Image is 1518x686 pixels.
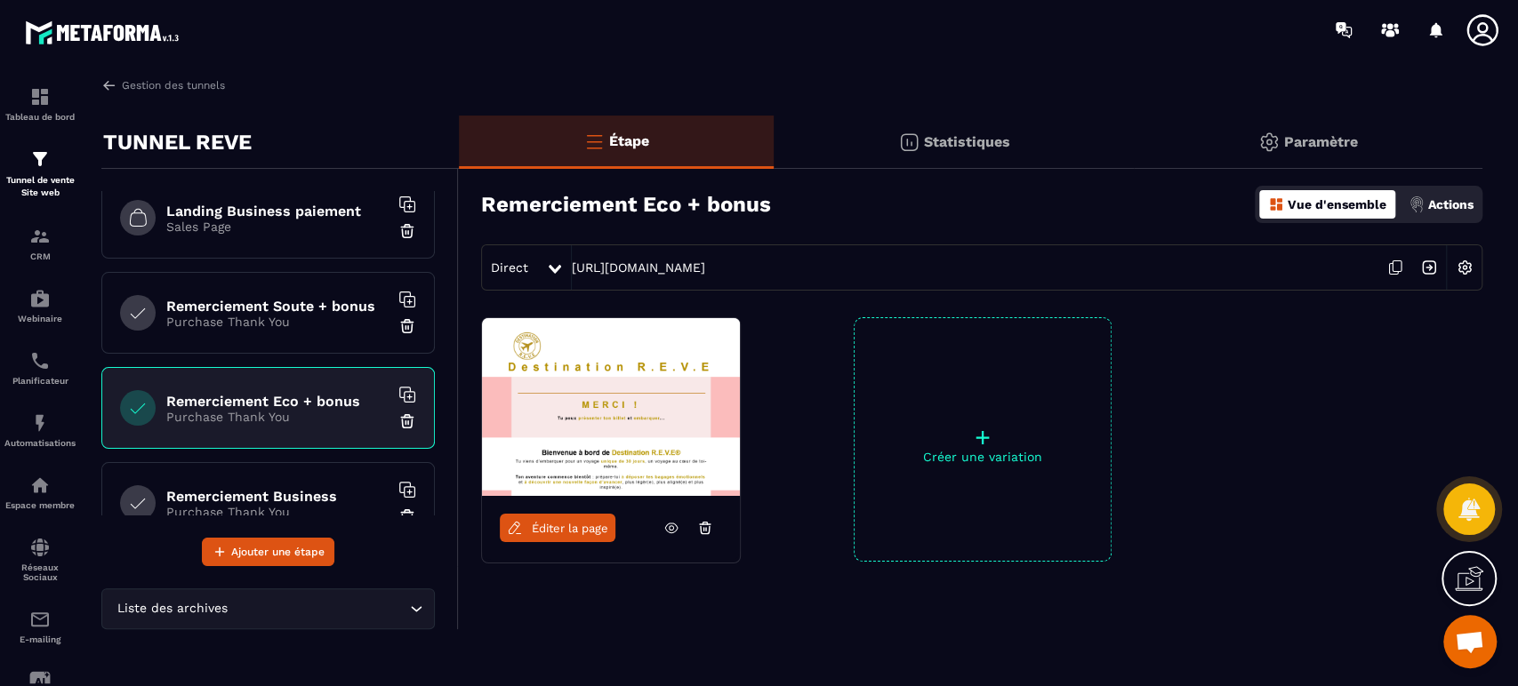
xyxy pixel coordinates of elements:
p: + [855,425,1111,450]
p: TUNNEL REVE [103,124,252,160]
p: Tunnel de vente Site web [4,174,76,199]
div: Ouvrir le chat [1443,615,1497,668]
img: trash [398,412,416,430]
p: Purchase Thank You [166,505,389,519]
img: formation [29,148,51,170]
img: setting-w.858f3a88.svg [1448,251,1482,284]
img: arrow-next.bcc2205e.svg [1412,251,1446,284]
img: automations [29,412,51,434]
p: Réseaux Sociaux [4,562,76,582]
h6: Remerciement Eco + bonus [166,393,389,410]
img: social-network [29,537,51,558]
span: Direct [491,260,528,275]
img: formation [29,86,51,108]
a: automationsautomationsAutomatisations [4,399,76,461]
p: Vue d'ensemble [1288,197,1386,211]
a: [URL][DOMAIN_NAME] [572,260,705,275]
h6: Landing Business paiement [166,203,389,219]
img: formation [29,226,51,247]
a: Éditer la page [500,514,615,542]
p: Étape [609,132,649,149]
img: scheduler [29,350,51,371]
h6: Remerciement Soute + bonus [166,298,389,315]
span: Liste des archives [113,599,231,618]
button: Ajouter une étape [202,538,334,566]
input: Search for option [231,599,406,618]
p: Purchase Thank You [166,315,389,329]
img: image [482,318,740,496]
a: Gestion des tunnels [101,77,225,93]
img: setting-gr.5f69749f.svg [1258,132,1280,153]
p: Actions [1428,197,1474,211]
a: formationformationCRM [4,212,76,275]
img: automations [29,288,51,309]
p: Webinaire [4,314,76,323]
img: logo [25,16,185,49]
img: automations [29,475,51,496]
p: Créer une variation [855,450,1111,464]
img: bars-o.4a397970.svg [583,131,605,152]
p: Purchase Thank You [166,410,389,424]
a: emailemailE-mailing [4,595,76,658]
h3: Remerciement Eco + bonus [481,192,771,217]
a: formationformationTunnel de vente Site web [4,135,76,212]
p: Planificateur [4,376,76,386]
p: Paramètre [1284,133,1358,150]
img: trash [398,317,416,335]
a: social-networksocial-networkRéseaux Sociaux [4,523,76,595]
img: arrow [101,77,117,93]
img: stats.20deebd0.svg [898,132,920,153]
div: Search for option [101,588,435,629]
a: automationsautomationsEspace membre [4,461,76,523]
a: schedulerschedulerPlanificateur [4,337,76,399]
img: trash [398,222,416,240]
p: CRM [4,251,76,261]
span: Ajouter une étape [231,543,325,561]
p: Tableau de bord [4,112,76,122]
p: Sales Page [166,219,389,234]
p: Automatisations [4,438,76,448]
p: Espace membre [4,500,76,510]
p: Statistiques [924,133,1010,150]
p: E-mailing [4,634,76,644]
img: dashboard-orange.40269519.svg [1268,196,1284,212]
a: formationformationTableau de bord [4,73,76,135]
img: actions.d6e523a2.png [1409,196,1425,212]
span: Éditer la page [532,522,608,535]
h6: Remerciement Business [166,488,389,505]
a: automationsautomationsWebinaire [4,275,76,337]
img: email [29,609,51,630]
img: trash [398,507,416,525]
